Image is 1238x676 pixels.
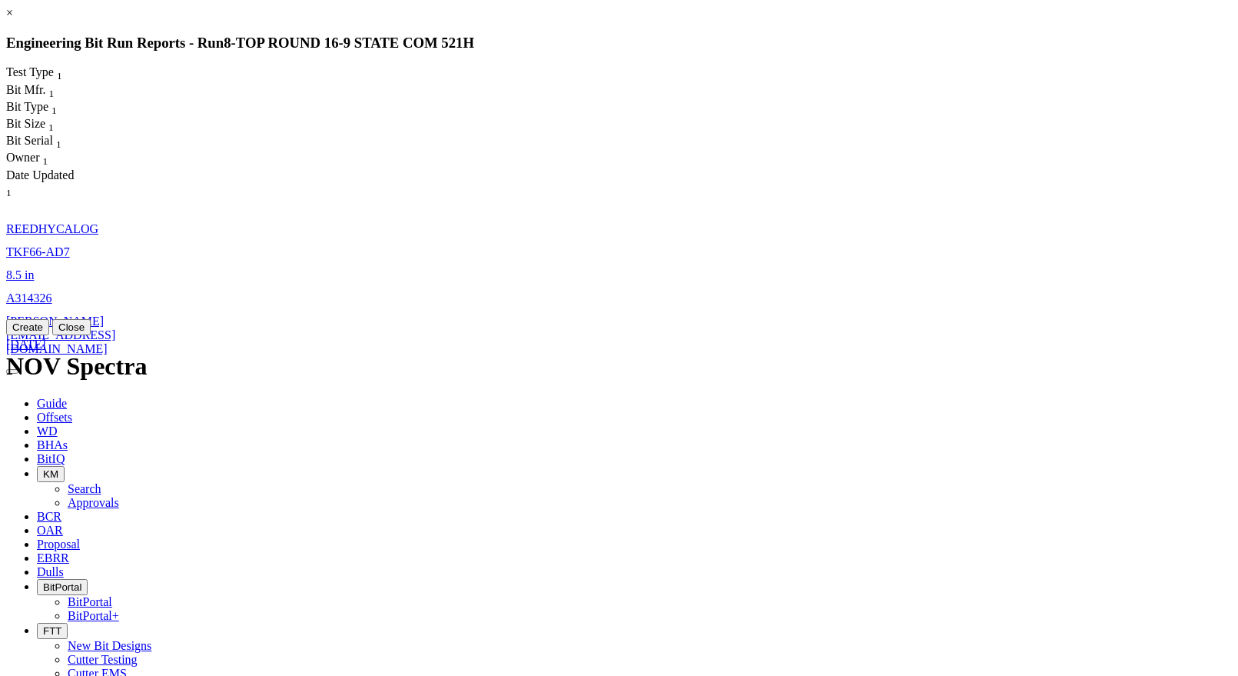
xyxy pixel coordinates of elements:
[6,151,82,168] div: Owner Sort None
[6,187,12,198] sub: 1
[43,581,81,593] span: BitPortal
[6,65,91,82] div: Sort None
[49,88,55,99] sub: 1
[37,551,69,564] span: EBRR
[37,510,61,523] span: BCR
[6,222,98,235] a: REEDHYCALOG
[68,482,101,495] a: Search
[6,117,83,134] div: Sort None
[57,65,62,78] span: Sort None
[6,151,40,164] span: Owner
[6,65,54,78] span: Test Type
[48,117,54,130] span: Sort None
[37,425,58,438] span: WD
[43,156,48,168] sub: 1
[6,245,70,258] a: TKF66-AD7
[68,653,138,666] a: Cutter Testing
[37,452,65,465] span: BitIQ
[6,83,83,100] div: Bit Mfr. Sort None
[6,117,83,134] div: Bit Size Sort None
[37,524,63,537] span: OAR
[43,625,61,637] span: FTT
[51,100,57,113] span: Sort None
[43,151,48,164] span: Sort None
[37,538,80,551] span: Proposal
[6,100,48,113] span: Bit Type
[236,35,474,51] span: TOP ROUND 16-9 STATE COM 521H
[6,83,83,100] div: Sort None
[25,268,34,281] span: in
[6,268,34,281] a: 8.5 in
[6,168,74,181] span: Date Updated
[68,639,151,652] a: New Bit Designs
[6,134,53,147] span: Bit Serial
[6,168,82,199] div: Date Updated Sort None
[68,609,119,622] a: BitPortal+
[6,134,91,151] div: Sort None
[37,397,67,410] span: Guide
[6,315,115,355] a: [PERSON_NAME][EMAIL_ADDRESS][DOMAIN_NAME]
[6,182,12,195] span: Sort None
[6,6,13,19] a: ×
[6,100,83,117] div: Sort None
[68,496,119,509] a: Approvals
[68,595,112,608] a: BitPortal
[6,268,22,281] span: 8.5
[6,319,49,335] button: Create
[51,105,57,116] sub: 1
[6,100,83,117] div: Bit Type Sort None
[56,134,61,147] span: Sort None
[224,35,231,51] span: 8
[48,122,54,133] sub: 1
[49,83,55,96] span: Sort None
[6,168,82,199] div: Sort None
[6,65,91,82] div: Test Type Sort None
[37,565,64,578] span: Dulls
[43,468,58,480] span: KM
[37,438,68,451] span: BHAs
[56,138,61,150] sub: 1
[6,338,46,351] a: [DATE]
[6,151,82,168] div: Sort None
[6,83,46,96] span: Bit Mfr.
[6,134,91,151] div: Bit Serial Sort None
[6,352,1232,381] h1: NOV Spectra
[57,71,62,82] sub: 1
[6,117,45,130] span: Bit Size
[52,319,91,335] button: Close
[6,291,52,305] a: A314326
[37,411,72,424] span: Offsets
[6,35,1232,52] h3: Engineering Bit Run Reports - Run -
